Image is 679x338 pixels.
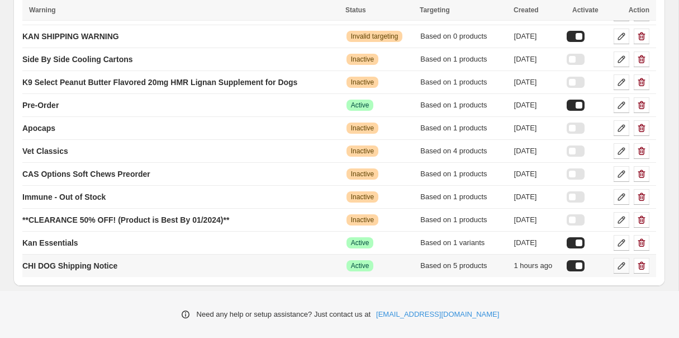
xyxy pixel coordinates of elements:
[420,123,507,134] div: Based on 1 products
[22,214,229,226] p: **CLEARANCE 50% OFF! (Product is Best By 01/2024)**
[22,234,78,252] a: Kan Essentials
[351,193,374,201] span: Inactive
[351,32,398,41] span: Invalid targeting
[514,145,561,157] div: [DATE]
[376,309,499,320] a: [EMAIL_ADDRESS][DOMAIN_NAME]
[514,168,561,180] div: [DATE]
[351,238,369,247] span: Active
[22,73,297,91] a: K9 Select Peanut Butter Flavored 20mg HMR Lignan Supplement for Dogs
[22,211,229,229] a: **CLEARANCE 50% OFF! (Product is Best By 01/2024)**
[420,6,450,14] span: Targeting
[420,77,507,88] div: Based on 1 products
[351,215,374,224] span: Inactive
[22,142,68,160] a: Vet Classics
[514,77,561,88] div: [DATE]
[351,78,374,87] span: Inactive
[514,214,561,226] div: [DATE]
[29,6,56,14] span: Warning
[22,257,117,275] a: CHI DOG Shipping Notice
[420,214,507,226] div: Based on 1 products
[420,54,507,65] div: Based on 1 products
[22,188,106,206] a: Immune - Out of Stock
[22,123,55,134] p: Apocaps
[514,54,561,65] div: [DATE]
[22,77,297,88] p: K9 Select Peanut Butter Flavored 20mg HMR Lignan Supplement for Dogs
[351,147,374,156] span: Inactive
[420,260,507,271] div: Based on 5 products
[572,6,599,14] span: Activate
[420,237,507,248] div: Based on 1 variants
[351,261,369,270] span: Active
[22,260,117,271] p: CHI DOG Shipping Notice
[351,101,369,110] span: Active
[514,123,561,134] div: [DATE]
[420,191,507,203] div: Based on 1 products
[22,119,55,137] a: Apocaps
[629,6,649,14] span: Action
[351,55,374,64] span: Inactive
[22,165,150,183] a: CAS Options Soft Chews Preorder
[22,191,106,203] p: Immune - Out of Stock
[345,6,366,14] span: Status
[351,170,374,179] span: Inactive
[420,145,507,157] div: Based on 4 products
[420,100,507,111] div: Based on 1 products
[514,6,539,14] span: Created
[22,31,119,42] p: KAN SHIPPING WARNING
[22,50,133,68] a: Side By Side Cooling Cartons
[514,260,561,271] div: 1 hours ago
[514,191,561,203] div: [DATE]
[22,54,133,65] p: Side By Side Cooling Cartons
[514,31,561,42] div: [DATE]
[514,100,561,111] div: [DATE]
[351,124,374,133] span: Inactive
[22,145,68,157] p: Vet Classics
[22,27,119,45] a: KAN SHIPPING WARNING
[514,237,561,248] div: [DATE]
[22,237,78,248] p: Kan Essentials
[22,96,59,114] a: Pre-Order
[22,100,59,111] p: Pre-Order
[420,31,507,42] div: Based on 0 products
[420,168,507,180] div: Based on 1 products
[22,168,150,180] p: CAS Options Soft Chews Preorder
